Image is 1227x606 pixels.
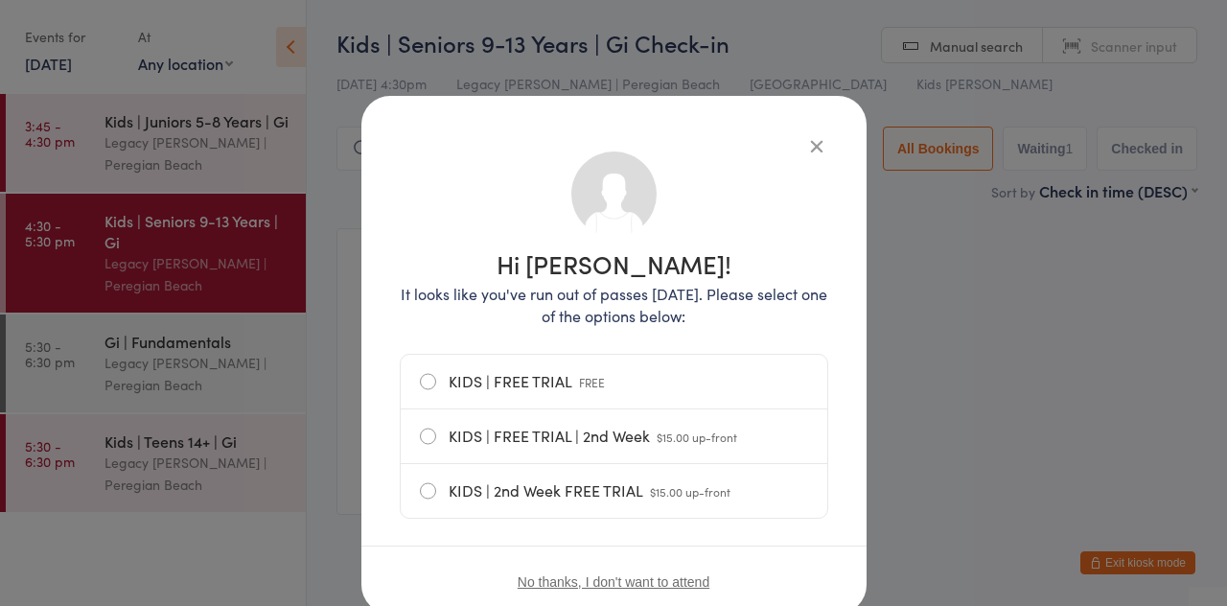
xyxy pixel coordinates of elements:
[657,429,737,445] span: $15.00 up-front
[420,355,808,408] label: KIDS | FREE TRIAL
[579,374,605,390] span: FREE
[420,464,808,518] label: KIDS | 2nd Week FREE TRIAL
[400,251,828,276] h1: Hi [PERSON_NAME]!
[518,574,709,590] button: No thanks, I don't want to attend
[569,150,659,239] img: no_photo.png
[650,483,730,500] span: $15.00 up-front
[400,283,828,327] p: It looks like you've run out of passes [DATE]. Please select one of the options below:
[420,409,808,463] label: KIDS | FREE TRIAL | 2nd Week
